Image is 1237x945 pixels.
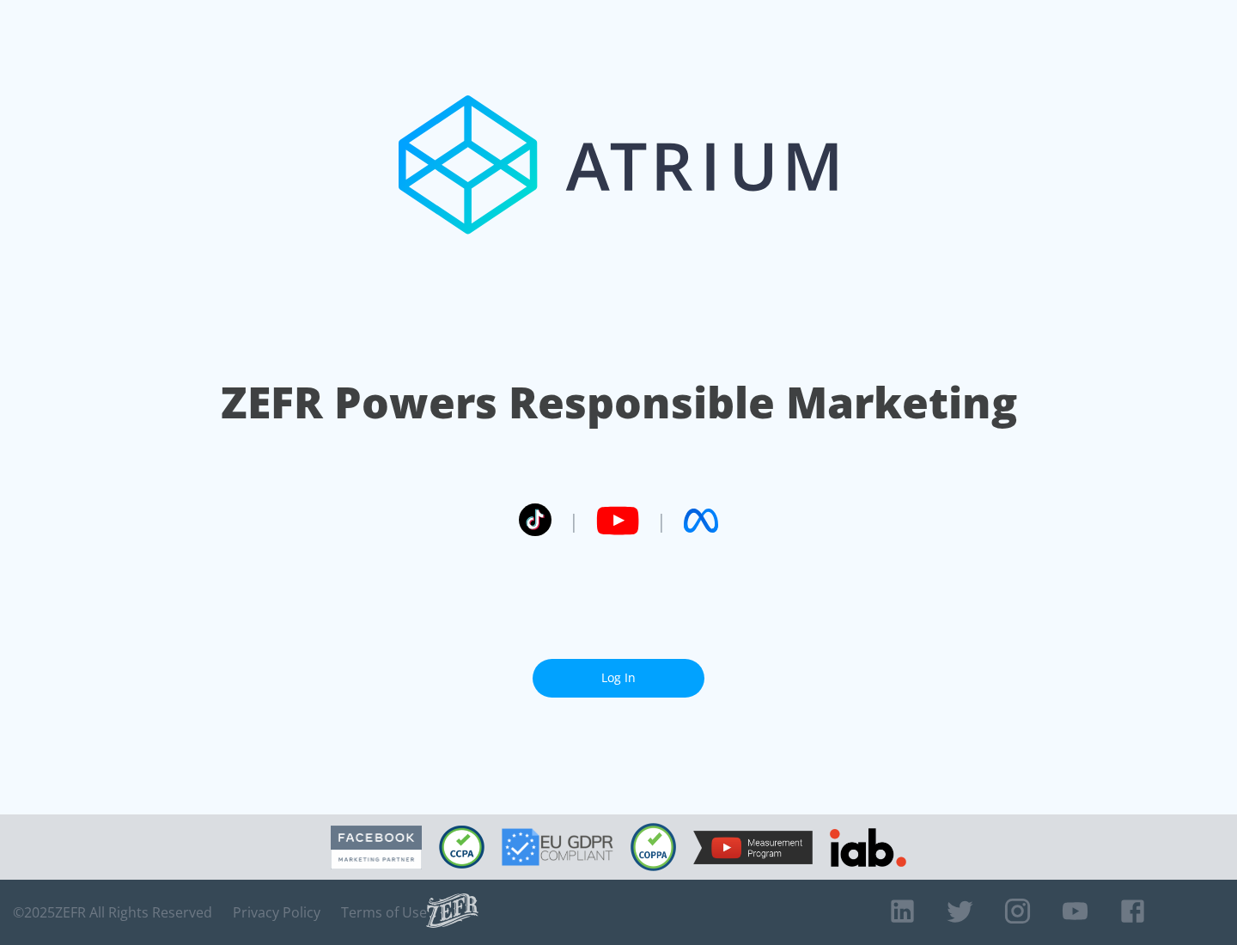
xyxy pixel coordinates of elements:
span: | [569,508,579,533]
span: © 2025 ZEFR All Rights Reserved [13,904,212,921]
a: Privacy Policy [233,904,320,921]
span: | [656,508,667,533]
a: Terms of Use [341,904,427,921]
img: YouTube Measurement Program [693,831,813,864]
img: IAB [830,828,906,867]
img: COPPA Compliant [631,823,676,871]
img: GDPR Compliant [502,828,613,866]
img: Facebook Marketing Partner [331,826,422,869]
h1: ZEFR Powers Responsible Marketing [221,373,1017,432]
a: Log In [533,659,704,698]
img: CCPA Compliant [439,826,484,869]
